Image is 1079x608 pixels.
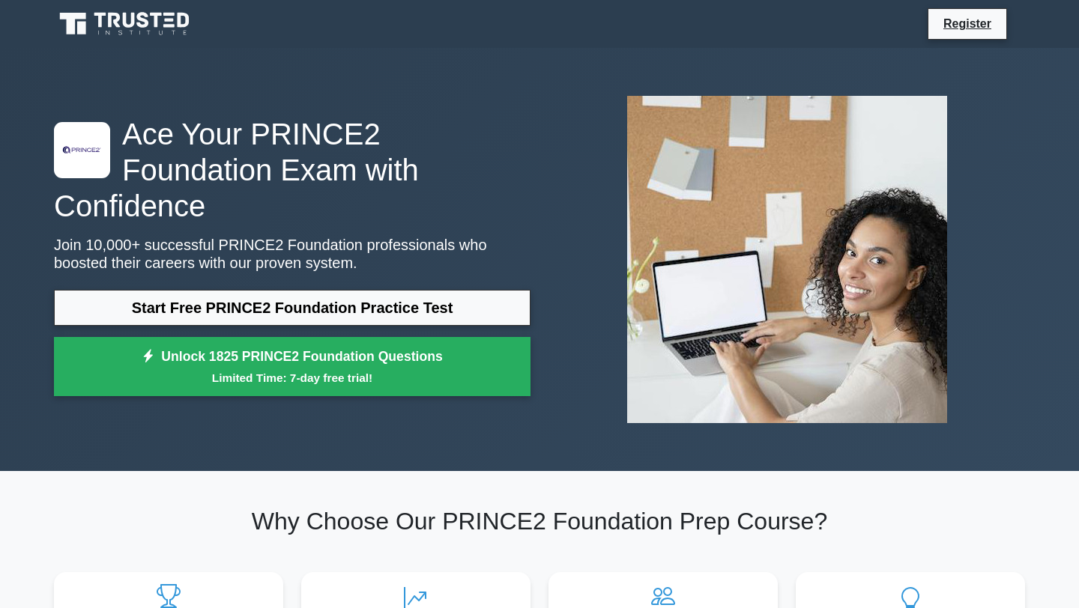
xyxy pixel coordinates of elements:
[73,369,512,386] small: Limited Time: 7-day free trial!
[54,116,531,224] h1: Ace Your PRINCE2 Foundation Exam with Confidence
[54,236,531,272] p: Join 10,000+ successful PRINCE2 Foundation professionals who boosted their careers with our prove...
[54,290,531,326] a: Start Free PRINCE2 Foundation Practice Test
[54,337,531,397] a: Unlock 1825 PRINCE2 Foundation QuestionsLimited Time: 7-day free trial!
[54,507,1025,535] h2: Why Choose Our PRINCE2 Foundation Prep Course?
[934,14,1000,33] a: Register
